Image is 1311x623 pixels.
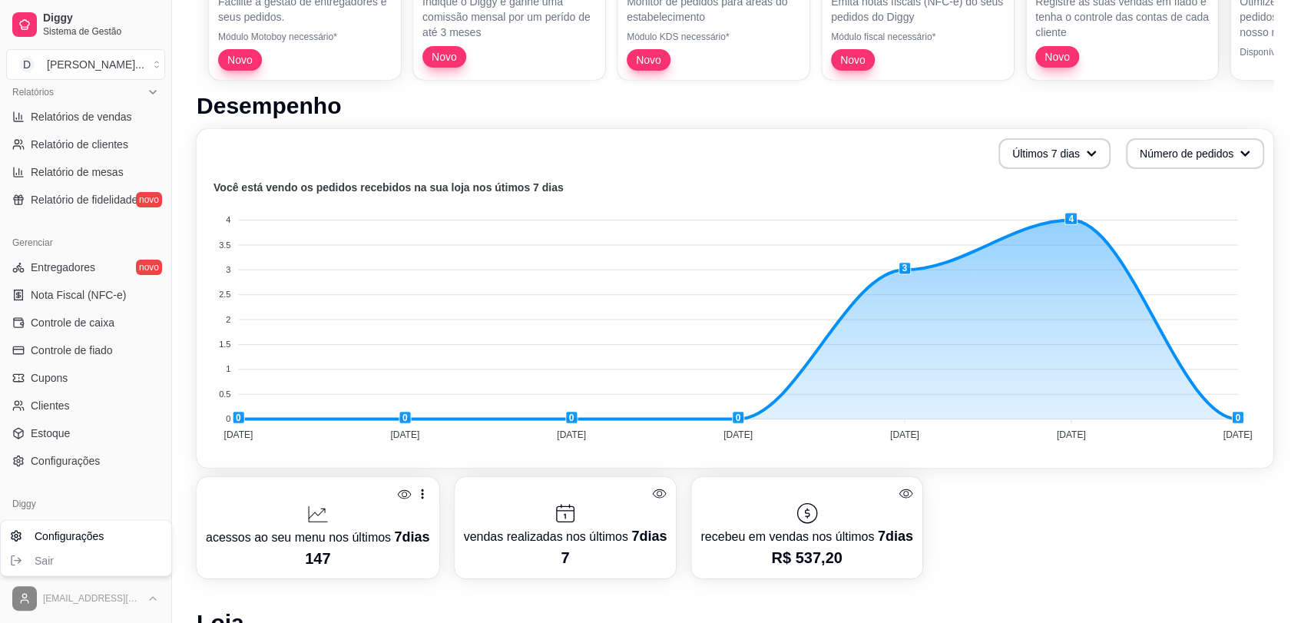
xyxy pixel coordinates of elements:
[219,240,230,250] tspan: 3.5
[221,52,259,68] span: Novo
[630,52,667,68] span: Novo
[1038,49,1076,65] span: Novo
[878,529,913,544] span: 7 dias
[219,290,230,299] tspan: 2.5
[631,529,667,544] span: 7 dias
[464,525,667,547] p: vendas realizadas nos últimos
[206,548,430,569] p: 147
[219,340,230,349] tspan: 1.5
[890,429,919,439] tspan: [DATE]
[6,230,165,255] div: Gerenciar
[214,181,564,194] text: Você está vendo os pedidos recebidos na sua loja nos útimos 7 dias
[394,529,429,545] span: 7 dias
[218,31,392,43] p: Módulo Motoboy necessário*
[43,12,159,25] span: Diggy
[31,260,95,275] span: Entregadores
[31,398,70,413] span: Clientes
[723,429,753,439] tspan: [DATE]
[31,426,70,441] span: Estoque
[31,287,126,303] span: Nota Fiscal (NFC-e)
[31,192,137,207] span: Relatório de fidelidade
[557,429,586,439] tspan: [DATE]
[19,57,35,72] span: D
[1057,429,1086,439] tspan: [DATE]
[1126,138,1264,169] button: Número de pedidos
[47,57,144,72] div: [PERSON_NAME] ...
[31,164,124,180] span: Relatório de mesas
[31,315,114,330] span: Controle de caixa
[834,52,872,68] span: Novo
[206,526,430,548] p: acessos ao seu menu nos últimos
[831,31,1005,43] p: Módulo fiscal necessário*
[197,92,1273,120] h1: Desempenho
[219,389,230,399] tspan: 0.5
[31,453,100,469] span: Configurações
[226,265,230,274] tspan: 3
[43,25,159,38] span: Sistema de Gestão
[464,547,667,568] p: 7
[12,86,54,98] span: Relatórios
[226,215,230,224] tspan: 4
[31,343,113,358] span: Controle de fiado
[224,429,253,439] tspan: [DATE]
[1223,429,1253,439] tspan: [DATE]
[700,525,912,547] p: recebeu em vendas nos últimos
[6,492,165,516] div: Diggy
[998,138,1111,169] button: Últimos 7 dias
[226,364,230,373] tspan: 1
[31,370,68,386] span: Cupons
[700,547,912,568] p: R$ 537,20
[627,31,800,43] p: Módulo KDS necessário*
[6,49,165,80] button: Select a team
[425,49,463,65] span: Novo
[226,315,230,324] tspan: 2
[31,109,132,124] span: Relatórios de vendas
[35,528,104,543] span: Configurações
[31,137,128,152] span: Relatório de clientes
[226,414,230,423] tspan: 0
[390,429,419,439] tspan: [DATE]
